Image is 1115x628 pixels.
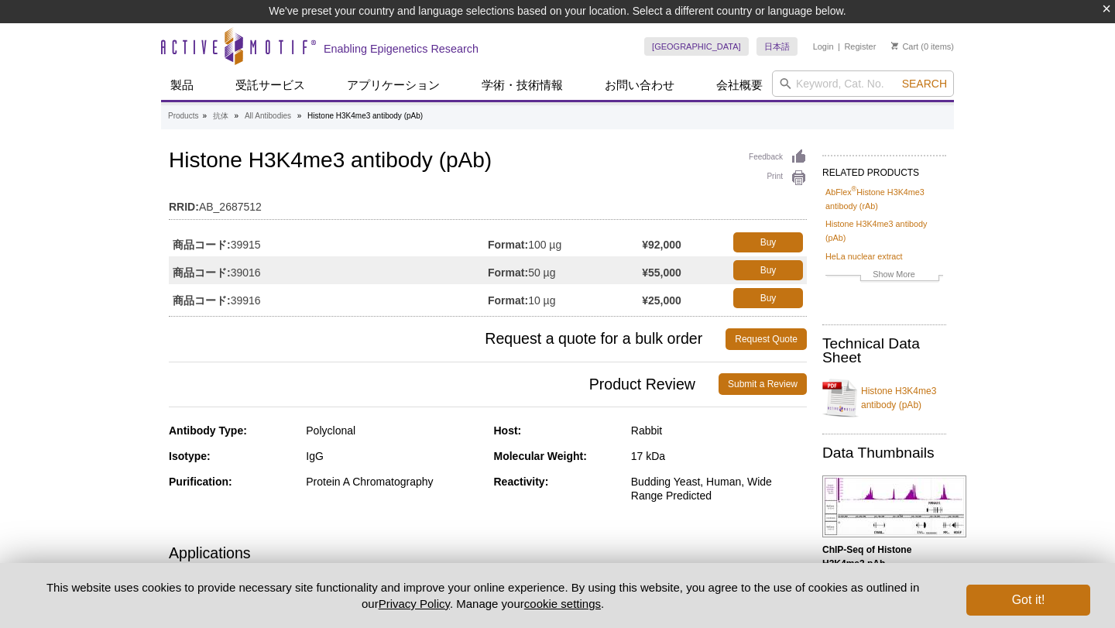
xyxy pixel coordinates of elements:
[642,238,681,252] strong: ¥92,000
[306,424,482,438] div: Polyclonal
[379,597,450,610] a: Privacy Policy
[338,70,449,100] a: アプリケーション
[822,155,946,183] h2: RELATED PRODUCTS
[644,37,749,56] a: [GEOGRAPHIC_DATA]
[825,267,943,285] a: Show More
[488,266,528,280] strong: Format:
[324,42,479,56] h2: Enabling Epigenetics Research
[822,544,911,569] b: ChIP-Seq of Histone H3K4me3 pAb.
[169,328,726,350] span: Request a quote for a bulk order
[169,475,232,488] strong: Purification:
[494,475,549,488] strong: Reactivity:
[966,585,1090,616] button: Got it!
[825,217,943,245] a: Histone H3K4me3 antibody (pAb)
[631,449,807,463] div: 17 kDa
[838,37,840,56] li: |
[169,256,488,284] td: 39016
[642,293,681,307] strong: ¥25,000
[169,149,807,175] h1: Histone H3K4me3 antibody (pAb)
[822,543,946,599] p: (Click image to enlarge and see details.)
[25,579,941,612] p: This website uses cookies to provide necessary site functionality and improve your online experie...
[756,37,798,56] a: 日本語
[173,238,231,252] strong: 商品コード:
[891,37,954,56] li: (0 items)
[822,375,946,421] a: Histone H3K4me3 antibody (pAb)
[307,112,423,120] li: Histone H3K4me3 antibody (pAb)
[488,293,528,307] strong: Format:
[822,337,946,365] h2: Technical Data Sheet
[235,112,239,120] li: »
[202,112,207,120] li: »
[226,70,314,100] a: 受託サービス
[749,149,807,166] a: Feedback
[733,260,803,280] a: Buy
[488,284,642,312] td: 10 µg
[494,450,587,462] strong: Molecular Weight:
[472,70,572,100] a: 学術・技術情報
[169,228,488,256] td: 39915
[891,42,898,50] img: Your Cart
[494,424,522,437] strong: Host:
[902,77,947,90] span: Search
[245,109,291,123] a: All Antibodies
[169,541,807,565] h3: Applications
[822,475,966,537] img: Histone H3K4me3 antibody (pAb) tested by ChIP-Seq.
[169,190,807,215] td: AB_2687512
[306,475,482,489] div: Protein A Chromatography
[213,109,228,123] a: 抗体
[852,185,857,193] sup: ®
[733,232,803,252] a: Buy
[488,228,642,256] td: 100 µg
[595,70,684,100] a: お問い合わせ
[169,284,488,312] td: 39916
[306,449,482,463] div: IgG
[825,185,943,213] a: AbFlex®Histone H3K4me3 antibody (rAb)
[733,288,803,308] a: Buy
[169,424,247,437] strong: Antibody Type:
[161,70,203,100] a: 製品
[772,70,954,97] input: Keyword, Cat. No.
[169,450,211,462] strong: Isotype:
[168,109,198,123] a: Products
[726,328,807,350] a: Request Quote
[897,77,952,91] button: Search
[707,70,772,100] a: 会社概要
[825,249,903,263] a: HeLa nuclear extract
[631,424,807,438] div: Rabbit
[297,112,302,120] li: »
[173,293,231,307] strong: 商品コード:
[631,475,807,503] div: Budding Yeast, Human, Wide Range Predicted
[524,597,601,610] button: cookie settings
[719,373,807,395] a: Submit a Review
[813,41,834,52] a: Login
[642,266,681,280] strong: ¥55,000
[844,41,876,52] a: Register
[749,170,807,187] a: Print
[488,256,642,284] td: 50 µg
[169,373,719,395] span: Product Review
[488,238,528,252] strong: Format:
[169,200,199,214] strong: RRID:
[822,446,946,460] h2: Data Thumbnails
[173,266,231,280] strong: 商品コード:
[891,41,918,52] a: Cart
